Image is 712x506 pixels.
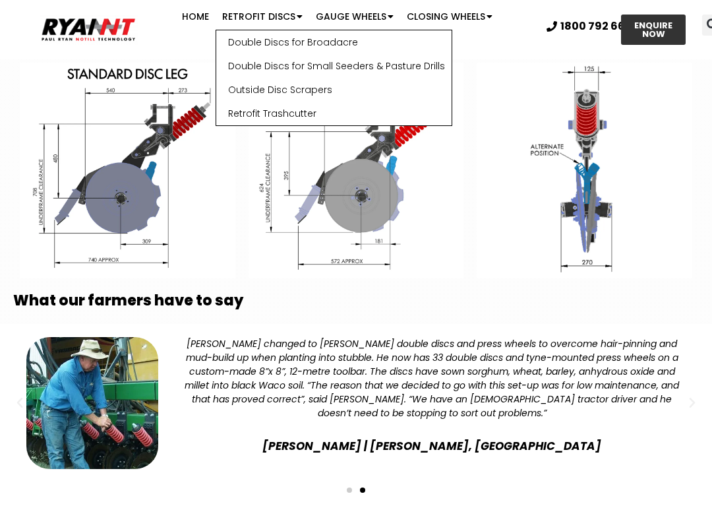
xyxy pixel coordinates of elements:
[216,78,452,102] a: Outside Disc Scrapers
[20,331,692,502] div: Slides
[13,292,699,311] h2: What our farmers have to say
[20,331,692,476] div: 2 / 2
[560,21,632,32] span: 1800 792 668
[547,21,632,32] a: 1800 792 668
[477,63,692,278] img: front view ryan disc leg underframe clearance
[26,337,158,469] img: richard bumstead RYAN NT retrofit double discs
[178,437,686,455] span: [PERSON_NAME] | [PERSON_NAME], [GEOGRAPHIC_DATA]
[216,102,452,125] a: Retrofit Trashcutter
[216,30,452,54] a: Double Discs for Broadacre
[633,21,674,38] span: ENQUIRE NOW
[400,3,499,30] a: Closing Wheels
[178,337,686,420] div: [PERSON_NAME] changed to [PERSON_NAME] double discs and press wheels to overcome hair-pinning and...
[175,3,216,30] a: Home
[309,3,400,30] a: Gauge Wheels
[621,15,686,45] a: ENQUIRE NOW
[360,488,365,493] span: Go to slide 2
[347,488,352,493] span: Go to slide 1
[249,63,464,278] img: Ryan compact disc leg underframe clearance
[216,54,452,78] a: Double Discs for Small Seeders & Pasture Drills
[20,63,235,278] img: Ryan standard disc leg underframe clearance
[216,30,452,126] ul: Retrofit Discs
[216,3,309,30] a: Retrofit Discs
[686,396,699,410] div: Next slide
[40,15,138,45] img: Ryan NT logo
[138,3,537,56] nav: Menu
[13,396,26,410] div: Previous slide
